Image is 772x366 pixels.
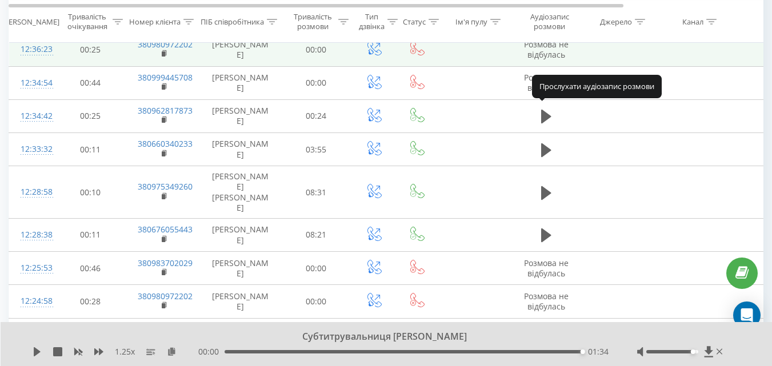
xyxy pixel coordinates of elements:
td: 08:21 [281,218,352,251]
td: 00:46 [55,252,126,285]
td: 00:00 [281,285,352,318]
div: 12:34:42 [21,105,43,127]
td: [PERSON_NAME] [201,66,281,99]
td: [PERSON_NAME] [201,218,281,251]
a: 380980972202 [138,291,193,301]
div: Accessibility label [581,349,585,354]
td: [PERSON_NAME] [201,285,281,318]
div: 12:36:23 [21,38,43,61]
div: Джерело [600,17,632,26]
td: 00:11 [55,218,126,251]
span: 01:34 [588,346,609,357]
a: 380975349260 [138,181,193,192]
a: 380676055443 [138,224,193,235]
span: Розмова не відбулась [524,291,569,312]
div: 12:24:58 [21,290,43,312]
div: Тип дзвінка [359,12,385,31]
div: Тривалість очікування [65,12,110,31]
div: Субтитрувальниця [PERSON_NAME] [102,331,656,343]
div: 12:25:53 [21,257,43,279]
div: Канал [682,17,703,26]
a: 380980972202 [138,39,193,50]
td: 00:24 [281,99,352,132]
td: 00:25 [55,99,126,132]
td: 00:25 [55,33,126,66]
td: 00:11 [55,133,126,166]
td: [PERSON_NAME] [201,33,281,66]
div: 12:28:58 [21,181,43,203]
td: [PERSON_NAME] [PERSON_NAME] [201,166,281,219]
td: 00:00 [281,66,352,99]
div: Статус [403,17,426,26]
span: Розмова не відбулась [524,39,569,60]
div: 12:34:54 [21,72,43,94]
a: 380660340233 [138,138,193,149]
td: 00:35 [281,318,352,351]
td: [PERSON_NAME] [201,99,281,132]
td: 03:55 [281,133,352,166]
td: 00:10 [55,166,126,219]
span: 1.25 x [115,346,135,357]
td: 00:44 [55,66,126,99]
td: 00:10 [55,318,126,351]
td: [PERSON_NAME] [201,252,281,285]
a: 380962817873 [138,105,193,116]
div: Аудіозапис розмови [522,12,577,31]
span: Розмова не відбулась [524,258,569,279]
td: 00:00 [281,33,352,66]
div: 12:33:32 [21,138,43,160]
div: [PERSON_NAME] [2,17,59,26]
a: 380983702029 [138,258,193,268]
td: 00:00 [281,252,352,285]
span: 00:00 [198,346,225,357]
div: Тривалість розмови [290,12,335,31]
div: Open Intercom Messenger [733,301,761,329]
td: [PERSON_NAME] [201,133,281,166]
div: ПІБ співробітника [201,17,264,26]
div: Accessibility label [690,349,695,354]
span: Розмова не відбулась [524,72,569,93]
td: 00:28 [55,285,126,318]
div: Прослухати аудіозапис розмови [532,75,662,98]
td: [PERSON_NAME] [201,318,281,351]
a: 380999445708 [138,72,193,83]
div: Номер клієнта [129,17,181,26]
div: 12:28:38 [21,224,43,246]
td: 08:31 [281,166,352,219]
div: Ім'я пулу [455,17,487,26]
